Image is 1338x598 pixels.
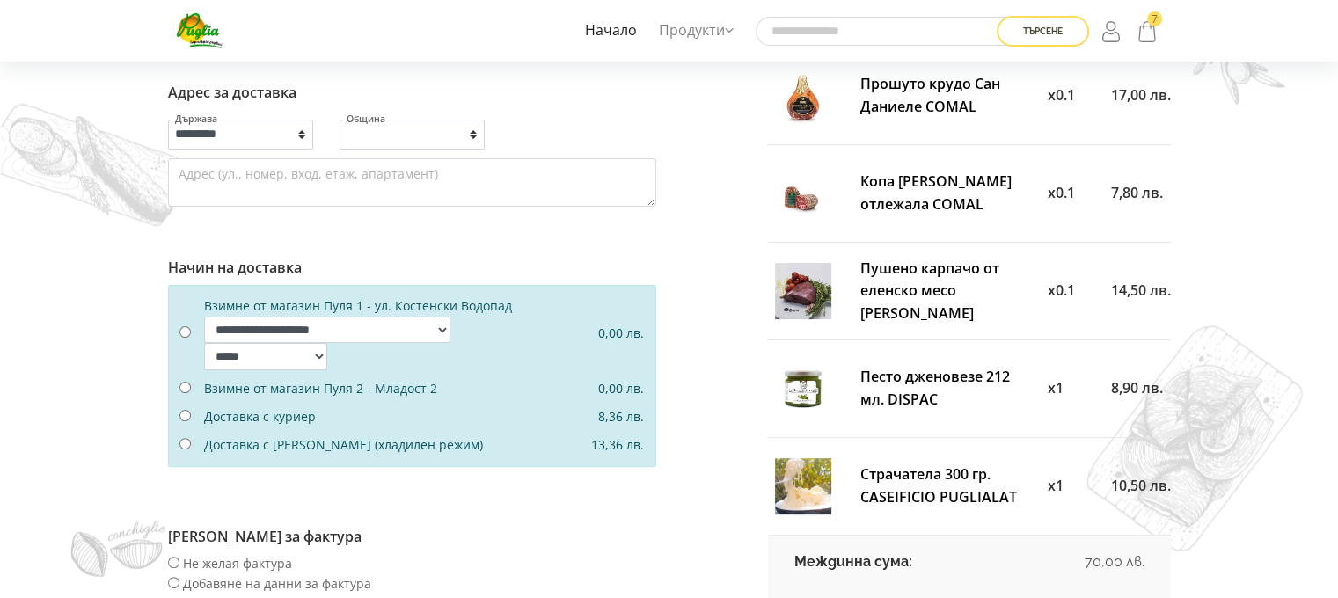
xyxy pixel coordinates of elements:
img: pusheno-karpacho-ot-elensko-meso-bernardini-thumb.jpg [775,263,831,319]
img: demo [70,520,166,577]
a: Пушено карпачо от еленско месо [PERSON_NAME] [860,259,999,323]
span: x0.1 [1047,183,1074,202]
div: Взимне от магазин Пуля 1 - ул. Костенски Водопад [204,296,585,369]
div: Доставка с куриер [204,407,585,427]
a: Login [1098,14,1128,47]
input: Взимне от магазин Пуля 1 - ул. Костенски Водопад 0,00 лв. [179,326,191,338]
label: Община [346,114,386,124]
select: Взимне от магазин Пуля 1 - ул. Костенски Водопад 0,00 лв. [204,343,327,370]
span: x0.1 [1047,281,1074,300]
td: Междинна сума: [768,536,1014,589]
span: 7 [1147,11,1162,26]
a: 7 [1132,14,1162,47]
a: Песто дженовезе 212 мл. DISPAC [860,367,1010,409]
span: x0.1 [1047,85,1074,105]
a: Страчатела 300 гр. CASEIFICIO PUGLIALAT [860,464,1017,507]
div: 0,00 лв. [585,324,657,343]
td: 70,00 лв. [1014,536,1170,589]
span: 17,00 лв. [1111,85,1171,105]
a: Начало [581,11,641,51]
img: kopa-di-parma-otlezhala-comal-thumb.jpg [775,165,831,222]
label: Адрес (ул., номер, вход, етаж, апартамент) [178,168,439,180]
div: 8,36 лв. [585,407,657,427]
span: 7,80 лв. [1111,183,1163,202]
input: Търсене в сайта [756,17,1020,46]
h6: Начин на доставка [168,259,656,276]
input: Доставка с [PERSON_NAME] (хладилен режим) 13,36 лв. [179,438,191,449]
span: x1 [1047,476,1063,495]
span: x1 [1047,378,1063,397]
div: 13,36 лв. [578,435,657,455]
input: Взимне от магазин Пуля 2 - Младост 2 0,00 лв. [179,382,191,393]
a: Копа [PERSON_NAME] отлежала COMAL [860,171,1012,214]
div: Взимне от магазин Пуля 2 - Младост 2 [204,379,585,398]
label: Държава [174,114,218,124]
input: Добавяне на данни за фактура [168,577,179,588]
span: Добавяне на данни за фактура [183,575,371,592]
img: proshuto-krudo-san-daniele-comal-thumb.jpg [775,68,831,124]
span: 14,50 лв. [1111,281,1171,300]
div: 0,00 лв. [585,379,657,398]
img: pesto-dzhenoveze-212-ml-dispac-thumb.jpg [775,361,831,417]
img: stracciatella-gioia-gr300-thumb.jpg [775,458,831,514]
select: Взимне от магазин Пуля 1 - ул. Костенски Водопад 0,00 лв. [204,317,450,344]
a: Прошуто крудо Сан Даниеле COMAL [860,74,1000,116]
span: Не желая фактура [183,555,292,572]
h6: [PERSON_NAME] за фактура [168,529,656,545]
input: Не желая фактура [168,557,179,568]
button: Търсене [997,16,1089,47]
input: Доставка с куриер 8,36 лв. [179,410,191,421]
div: Доставка с [PERSON_NAME] (хладилен режим) [204,435,578,455]
h6: Адрес за доставка [168,84,656,101]
a: Продукти [654,11,738,51]
span: 8,90 лв. [1111,378,1163,397]
span: 10,50 лв. [1111,476,1171,495]
img: demo [1086,325,1303,551]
